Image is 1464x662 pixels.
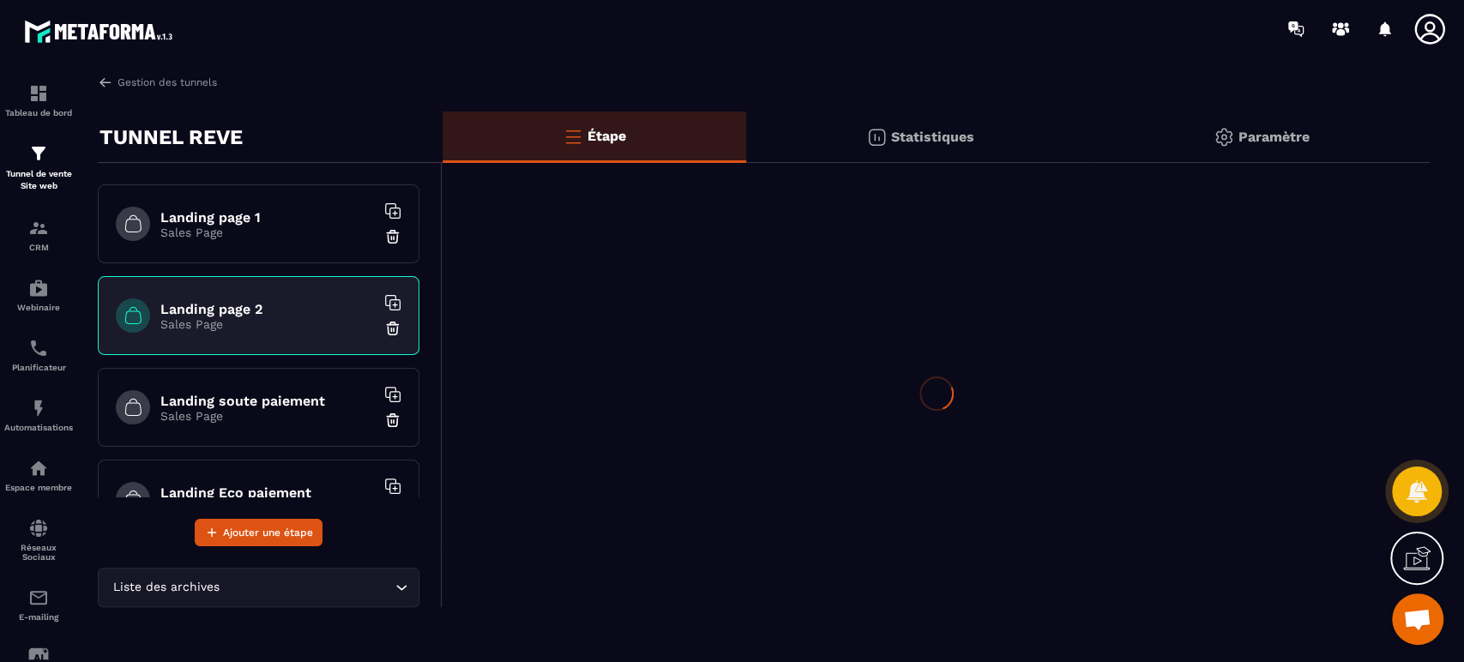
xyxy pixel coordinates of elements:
h6: Landing soute paiement [160,393,375,409]
a: emailemailE-mailing [4,575,73,635]
span: Ajouter une étape [223,524,313,541]
a: social-networksocial-networkRéseaux Sociaux [4,505,73,575]
img: formation [28,83,49,104]
span: Liste des archives [109,578,223,597]
p: Paramètre [1238,129,1310,145]
img: trash [384,228,401,245]
p: Espace membre [4,483,73,492]
p: Sales Page [160,226,375,239]
img: automations [28,458,49,478]
div: Search for option [98,568,419,607]
p: CRM [4,243,73,252]
input: Search for option [223,578,391,597]
a: automationsautomationsWebinaire [4,265,73,325]
p: Webinaire [4,303,73,312]
img: arrow [98,75,113,90]
button: Ajouter une étape [195,519,322,546]
img: scheduler [28,338,49,358]
h6: Landing page 2 [160,301,375,317]
p: Tableau de bord [4,108,73,117]
p: Planificateur [4,363,73,372]
img: formation [28,143,49,164]
a: formationformationCRM [4,205,73,265]
img: setting-gr.5f69749f.svg [1214,127,1234,147]
img: formation [28,218,49,238]
img: stats.20deebd0.svg [866,127,887,147]
img: trash [384,412,401,429]
div: Ouvrir le chat [1392,593,1443,645]
a: Gestion des tunnels [98,75,217,90]
a: formationformationTunnel de vente Site web [4,130,73,205]
p: TUNNEL REVE [99,120,243,154]
p: Statistiques [891,129,974,145]
img: automations [28,278,49,298]
p: Réseaux Sociaux [4,543,73,562]
a: automationsautomationsEspace membre [4,445,73,505]
p: Sales Page [160,317,375,331]
a: automationsautomationsAutomatisations [4,385,73,445]
img: automations [28,398,49,418]
img: email [28,587,49,608]
p: E-mailing [4,612,73,622]
img: logo [24,15,178,47]
img: trash [384,320,401,337]
img: bars-o.4a397970.svg [563,126,583,147]
h6: Landing Eco paiement [160,484,375,501]
img: social-network [28,518,49,539]
a: schedulerschedulerPlanificateur [4,325,73,385]
p: Automatisations [4,423,73,432]
h6: Landing page 1 [160,209,375,226]
p: Tunnel de vente Site web [4,168,73,192]
a: formationformationTableau de bord [4,70,73,130]
p: Étape [587,128,626,144]
p: Sales Page [160,409,375,423]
